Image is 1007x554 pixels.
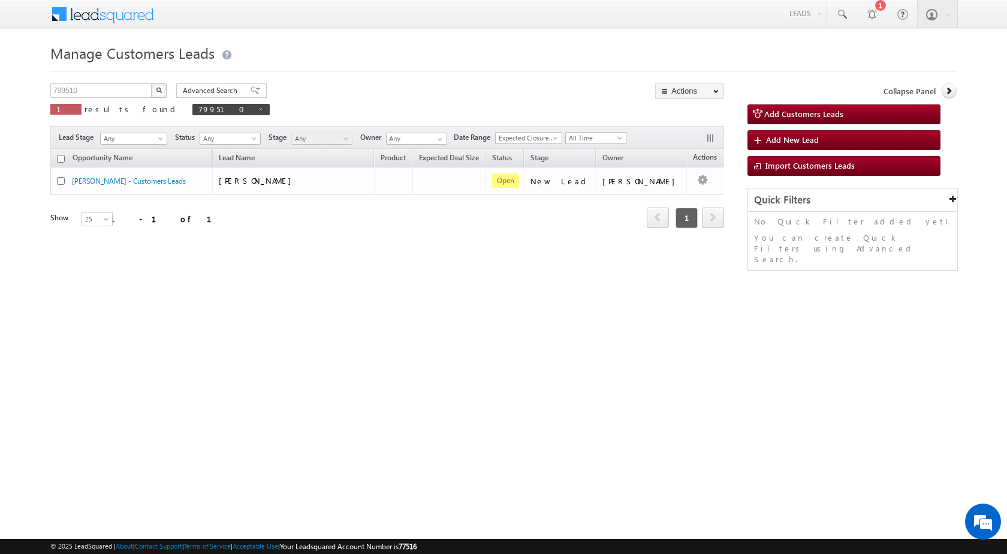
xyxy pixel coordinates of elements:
span: Import Customers Leads [765,160,855,170]
span: Any [101,133,163,144]
span: Owner [360,132,386,143]
span: 25 [82,214,114,224]
span: Manage Customers Leads [50,43,215,62]
span: © 2025 LeadSquared | | | | | [50,541,417,552]
span: Date Range [454,132,495,143]
a: All Time [565,132,626,144]
span: Owner [602,153,623,162]
span: All Time [566,133,623,143]
span: Actions [687,151,723,166]
span: 799510 [198,104,252,114]
a: next [702,208,724,227]
span: next [702,207,724,227]
span: Add New Lead [766,134,819,145]
span: Add Customers Leads [764,109,843,119]
span: 1 [56,104,76,114]
span: 77516 [399,542,417,551]
a: Acceptable Use [233,542,278,550]
span: Status [175,132,200,143]
span: Any [200,133,257,144]
a: [PERSON_NAME] - Customers Leads [72,176,186,185]
div: Quick Filters [748,188,957,212]
input: Type to Search [386,133,447,145]
span: Expected Closure Date [496,133,558,143]
span: Collapse Panel [884,86,936,97]
div: [PERSON_NAME] [602,176,681,187]
span: Your Leadsquared Account Number is [280,542,417,551]
span: Advanced Search [183,85,241,96]
span: Lead Name [213,151,261,167]
a: Stage [524,151,554,167]
div: 1 - 1 of 1 [110,212,226,226]
a: Status [486,151,518,167]
a: Terms of Service [184,542,231,550]
a: Expected Closure Date [495,132,562,144]
a: 25 [82,212,113,226]
a: Expected Deal Size [413,151,485,167]
a: prev [647,208,669,227]
span: Stage [530,153,548,162]
div: Show [50,212,72,223]
a: About [116,542,133,550]
a: Any [100,133,167,145]
a: Show All Items [431,133,446,145]
img: Search [156,87,162,93]
div: New Lead [530,176,590,187]
span: prev [647,207,669,227]
span: results found [85,104,180,114]
span: Open [492,173,519,188]
a: Any [200,133,261,145]
span: [PERSON_NAME] [219,175,297,185]
a: Any [291,133,352,145]
span: Any [292,133,349,144]
span: Stage [269,132,291,143]
a: Contact Support [135,542,182,550]
p: No Quick Filter added yet! [754,216,951,227]
span: 1 [676,208,698,228]
input: Check all records [57,155,65,163]
span: Lead Stage [59,132,98,143]
button: Actions [655,83,724,98]
span: Product [381,153,406,162]
p: You can create Quick Filters using Advanced Search. [754,232,951,265]
span: Expected Deal Size [419,153,479,162]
